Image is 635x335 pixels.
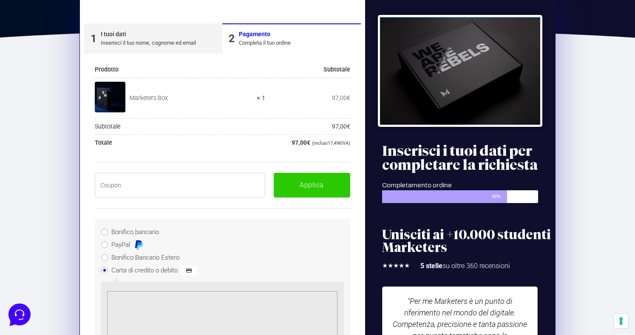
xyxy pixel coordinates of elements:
[26,269,40,276] p: Home
[239,39,291,47] div: Completa il tuo ordine
[7,7,143,20] h2: Ciao da Marketers 👋
[382,144,551,172] h2: Inserisci i tuoi dati per completare la richiesta
[332,94,350,101] bdi: 97,00
[133,240,144,250] img: PayPal
[347,123,350,130] span: €
[111,228,159,236] label: Bonifico bancario
[388,261,393,271] i: ★
[84,23,222,54] a: 1I tuoi datiInserisci il tuo nome, cognome ed email
[55,77,125,83] span: Inizia una conversazione
[130,94,251,103] div: Marketers Box
[7,257,59,276] button: Home
[492,190,507,203] span: 80%
[399,261,404,271] i: ★
[111,257,163,276] button: Aiuto
[347,94,350,101] span: €
[14,72,156,89] button: Inizia una conversazione
[95,62,265,78] th: Prodotto
[382,183,452,189] span: Completamento ordine
[382,229,551,254] h2: Unisciti ai +10.000 studenti Marketers
[95,135,265,152] th: Totale
[95,119,265,135] th: Subtotale
[95,82,125,112] img: Marketers Box
[274,173,350,198] button: Applica
[14,34,72,41] span: Le tue conversazioni
[111,241,144,249] label: PayPal
[312,140,350,146] small: (inclusi IVA)
[332,123,350,130] bdi: 97,00
[339,140,341,146] span: €
[14,106,66,112] span: Trova una risposta
[257,94,265,103] strong: × 1
[101,30,196,39] div: I tuoi dati
[74,269,96,276] p: Messaggi
[229,31,235,47] div: 2
[222,23,360,54] a: 2PagamentoCompleta il tuo ordine
[404,261,410,271] i: ★
[91,106,156,112] a: Apri Centro Assistenza
[91,31,96,47] div: 1
[382,261,388,271] i: ★
[111,266,197,274] label: Carta di credito o debito
[27,48,44,65] img: dark
[292,139,310,146] bdi: 97,00
[328,140,341,146] span: 17,49
[265,62,350,78] th: Subtotale
[239,30,291,39] div: Pagamento
[111,254,179,261] label: Bonifico Bancario Estero
[59,257,111,276] button: Messaggi
[181,265,197,275] img: Carta di credito o debito
[95,173,265,198] input: Coupon
[41,48,58,65] img: dark
[307,139,310,146] span: €
[614,314,628,328] button: Le tue preferenze relative al consenso per le tecnologie di tracciamento
[131,269,143,276] p: Aiuto
[393,261,399,271] i: ★
[101,39,196,47] div: Inserisci il tuo nome, cognome ed email
[14,48,31,65] img: dark
[382,261,410,271] div: 5/5
[19,124,139,132] input: Cerca un articolo...
[7,302,32,327] iframe: Customerly Messenger Launcher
